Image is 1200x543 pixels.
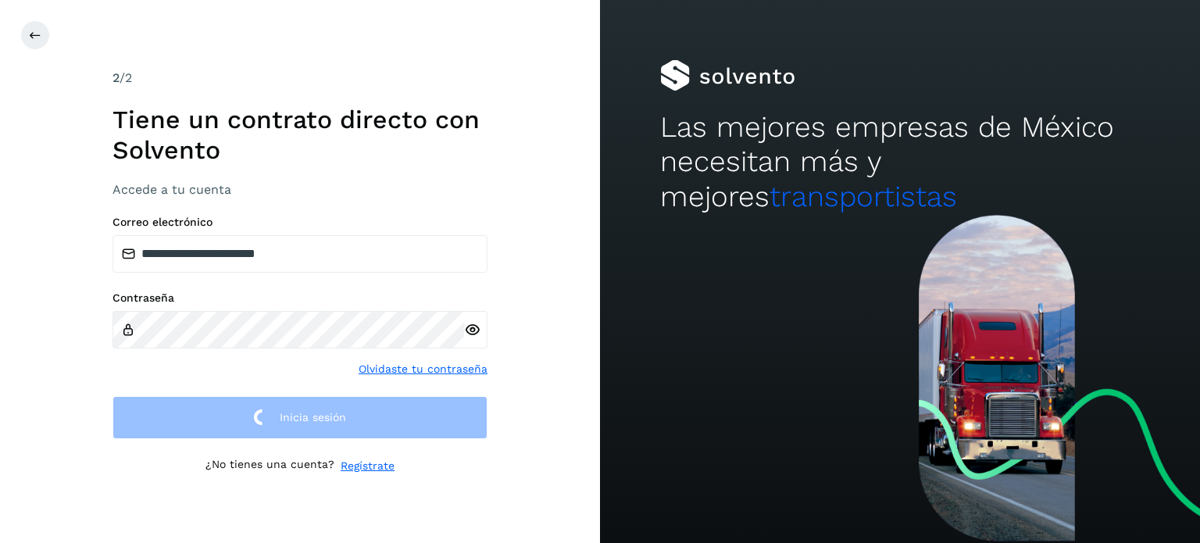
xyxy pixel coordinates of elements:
[205,458,334,474] p: ¿No tienes una cuenta?
[112,182,487,197] h3: Accede a tu cuenta
[660,110,1140,214] h2: Las mejores empresas de México necesitan más y mejores
[359,361,487,377] a: Olvidaste tu contraseña
[112,396,487,439] button: Inicia sesión
[112,105,487,165] h1: Tiene un contrato directo con Solvento
[112,291,487,305] label: Contraseña
[112,69,487,88] div: /2
[341,458,395,474] a: Regístrate
[770,180,957,213] span: transportistas
[112,70,120,85] span: 2
[280,412,346,423] span: Inicia sesión
[112,216,487,229] label: Correo electrónico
